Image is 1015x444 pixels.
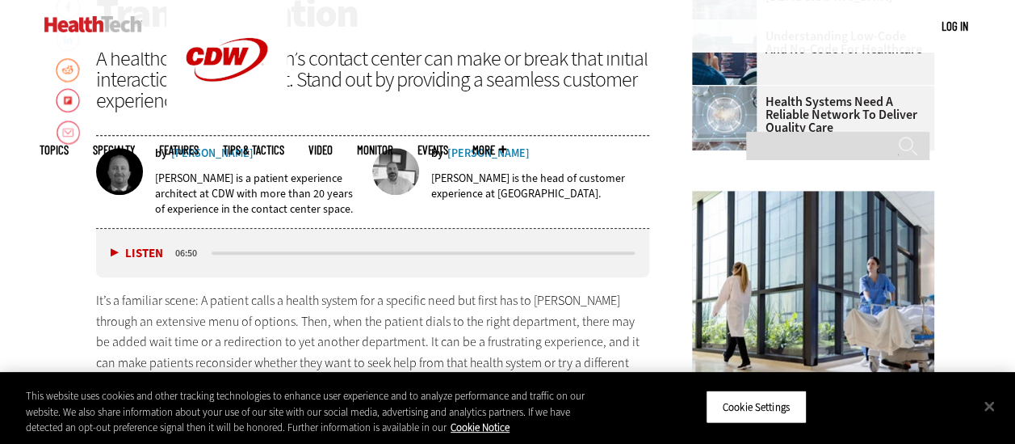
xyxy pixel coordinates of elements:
p: [PERSON_NAME] is a patient experience architect at CDW with more than 20 years of experience in t... [155,171,362,217]
div: User menu [942,18,968,35]
a: Tips & Tactics [223,144,284,156]
a: Log in [942,19,968,33]
span: Topics [40,144,69,156]
div: media player [96,229,650,277]
span: Specialty [93,144,135,156]
a: Events [417,144,448,156]
button: Cookie Settings [706,390,807,424]
span: More [472,144,506,156]
div: duration [173,246,209,260]
img: Health workers in a modern hospital [692,191,934,373]
p: It’s a familiar scene: A patient calls a health system for a specific need but first has to [PERS... [96,290,650,394]
a: More information about your privacy [451,421,510,434]
button: Close [971,388,1007,424]
p: [PERSON_NAME] is the head of customer experience at [GEOGRAPHIC_DATA]. [431,171,649,201]
img: Home [44,16,142,32]
div: This website uses cookies and other tracking technologies to enhance user experience and to analy... [26,388,609,436]
a: Video [308,144,333,156]
a: Features [159,144,199,156]
button: Listen [111,247,163,260]
a: CDW [166,107,287,124]
a: MonITor [357,144,393,156]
